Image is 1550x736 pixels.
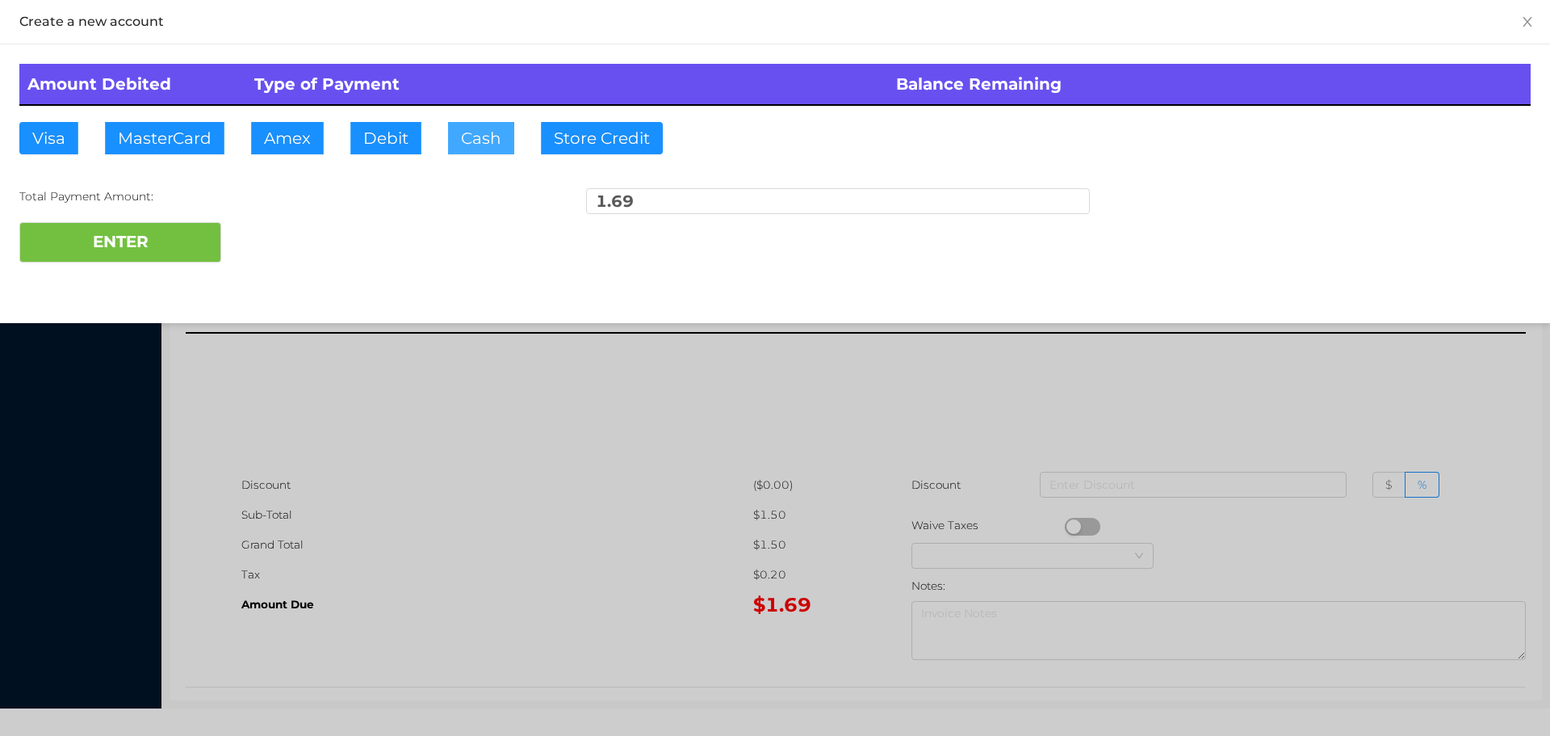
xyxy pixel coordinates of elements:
[541,122,663,154] button: Store Credit
[19,222,221,263] button: ENTER
[1521,15,1534,28] i: icon: close
[246,64,889,105] th: Type of Payment
[888,64,1531,105] th: Balance Remaining
[448,122,514,154] button: Cash
[19,188,523,205] div: Total Payment Amount:
[105,122,224,154] button: MasterCard
[19,122,78,154] button: Visa
[19,13,1531,31] div: Create a new account
[350,122,421,154] button: Debit
[251,122,324,154] button: Amex
[19,64,246,105] th: Amount Debited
